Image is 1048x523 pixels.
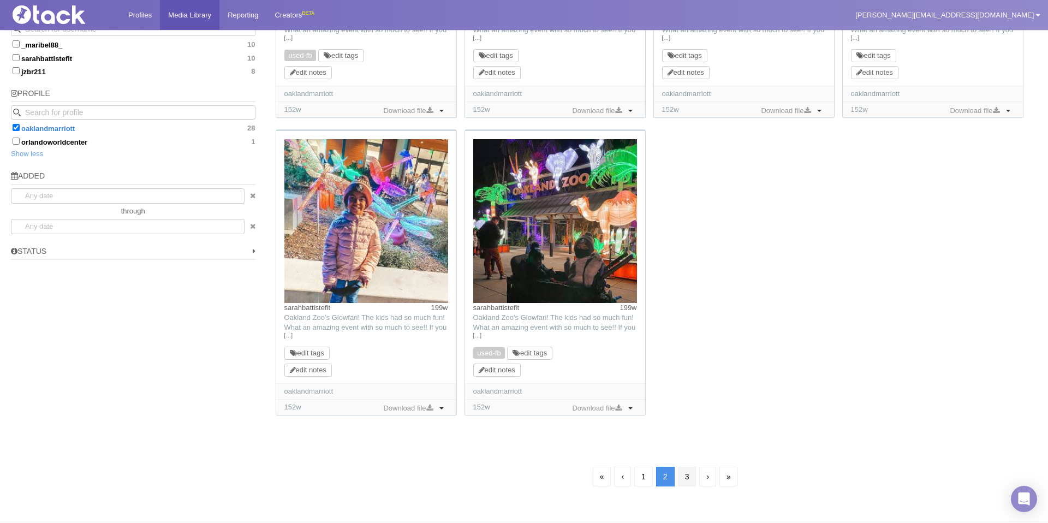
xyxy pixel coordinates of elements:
[851,89,1015,99] div: oaklandmarriott
[11,172,255,185] h5: Added
[473,105,490,114] time: Added: 10/20/2022, 12:46:09 PM
[245,219,255,234] a: clear
[473,347,505,359] span: used-fb
[479,68,515,76] a: edit notes
[473,331,637,341] a: […]
[11,204,255,219] div: through
[593,467,611,486] a: First
[11,105,25,120] button: Search
[473,89,637,99] div: oaklandmarriott
[569,105,624,117] a: Download file
[678,467,696,486] a: 3
[1011,486,1037,512] div: Open Intercom Messenger
[290,68,326,76] a: edit notes
[431,303,448,313] time: Posted: 11/24/2021, 9:33:38 PM
[620,303,636,313] time: Posted: 11/24/2021, 9:33:38 PM
[668,51,702,60] a: edit tags
[8,5,117,24] img: Tack
[284,387,448,396] div: oaklandmarriott
[11,90,255,102] h5: Profile
[662,89,826,99] div: oaklandmarriott
[479,51,513,60] a: edit tags
[947,105,1002,117] a: Download file
[11,39,255,50] label: _maribel88_
[11,136,255,147] label: orlandoworldcenter
[699,467,716,486] a: Next
[284,403,301,411] time: Added: 10/20/2022, 12:46:04 PM
[656,467,675,486] a: 2
[284,105,301,114] time: Added: 10/20/2022, 12:46:11 PM
[11,52,255,63] label: sarahbattistefit
[290,349,324,357] a: edit tags
[473,403,490,411] time: Added: 10/20/2022, 12:46:02 PM
[302,8,314,19] div: BETA
[247,124,255,133] span: 28
[473,313,636,381] span: Oakland Zoo’s Glowfari! The kids had so much fun! What an amazing event with so much to see!! If ...
[13,54,20,61] input: sarahbattistefit10
[856,51,891,60] a: edit tags
[758,105,813,117] a: Download file
[284,313,447,381] span: Oakland Zoo’s Glowfari! The kids had so much fun! What an amazing event with so much to see!! If ...
[856,68,893,76] a: edit notes
[13,40,20,47] input: _maribel88_10
[13,67,20,74] input: jzbr2118
[11,122,255,133] label: oaklandmarriott
[324,51,358,60] a: edit tags
[284,304,331,312] a: sarahbattistefit
[634,467,653,486] a: 1
[13,109,21,116] svg: Search
[247,54,255,63] span: 10
[251,67,255,76] span: 8
[11,188,245,204] input: Any date
[11,66,255,76] label: jzbr211
[473,304,520,312] a: sarahbattistefit
[473,387,637,396] div: oaklandmarriott
[614,467,631,486] a: Previous
[13,124,20,131] input: oaklandmarriott28
[290,366,326,374] a: edit notes
[284,139,448,303] img: Image may contain: clothing, apparel, person, human, festival, crowd, hat, cap, boot, footwear, j...
[380,105,435,117] a: Download file
[662,33,826,43] a: […]
[251,138,255,146] span: 1
[662,105,679,114] time: Added: 10/20/2022, 12:46:07 PM
[479,366,515,374] a: edit notes
[569,402,624,414] a: Download file
[473,139,637,303] img: Image may contain: person, human, theme park, amusement park, clothing, apparel, shorts, kiosk, l...
[284,89,448,99] div: oaklandmarriott
[473,33,637,43] a: […]
[284,50,317,61] span: used-fb
[668,68,704,76] a: edit notes
[11,105,255,120] input: Search for profile
[13,138,20,145] input: orlandoworldcenter1
[284,331,448,341] a: […]
[851,33,1015,43] a: […]
[247,40,255,49] span: 10
[719,467,738,486] a: Last
[11,219,245,234] input: Any date
[513,349,547,357] a: edit tags
[245,188,255,204] a: clear
[284,33,448,43] a: […]
[11,150,43,158] a: Show less
[851,105,868,114] time: Added: 10/20/2022, 12:46:06 PM
[11,247,255,260] h5: Status
[380,402,435,414] a: Download file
